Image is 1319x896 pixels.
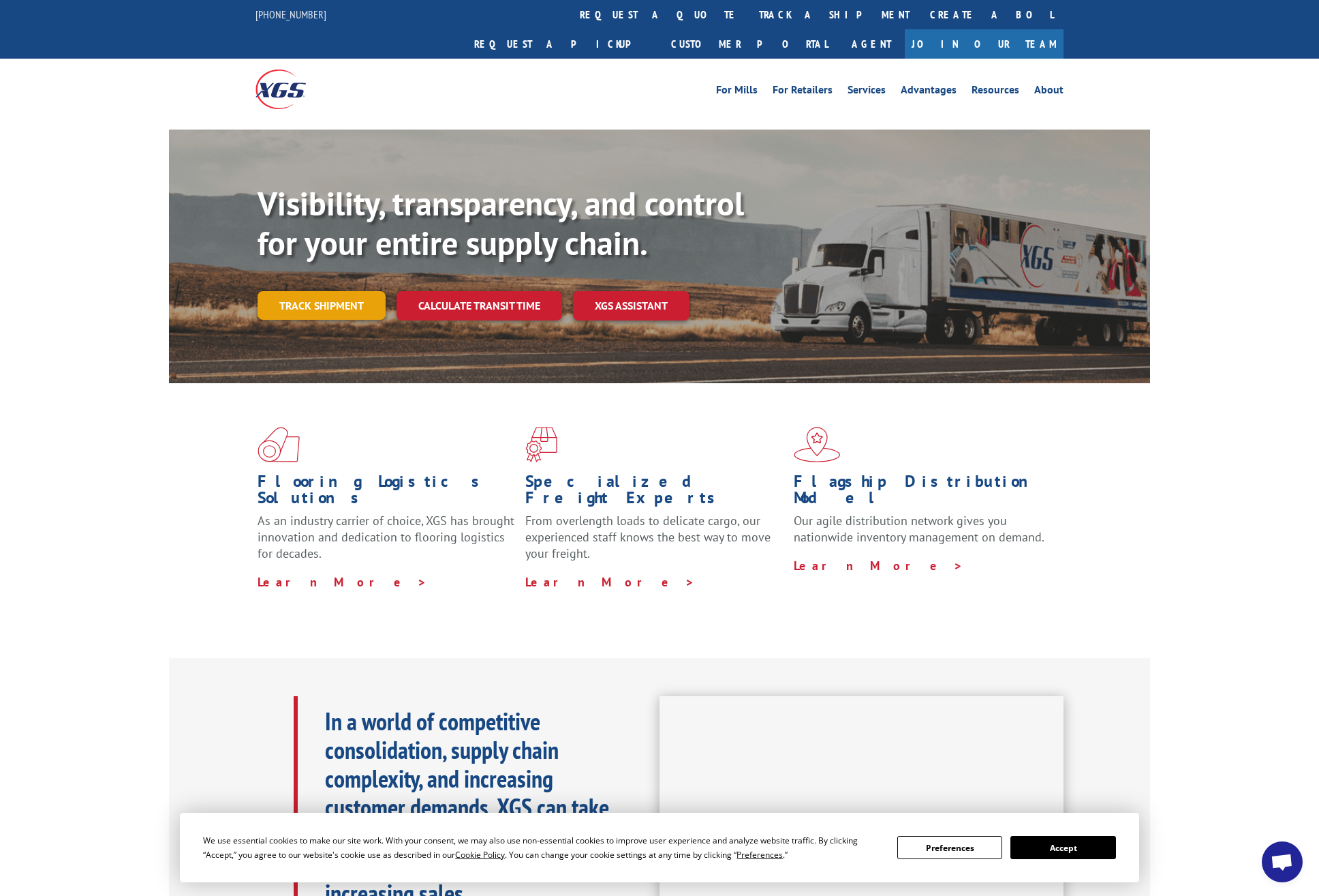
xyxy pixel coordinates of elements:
[255,8,326,21] a: [PHONE_NUMBER]
[525,427,557,462] img: xgs-icon-focused-on-flooring-red
[1262,841,1303,882] div: Open chat
[203,833,881,862] div: We use essential cookies to make our site work. With your consent, we may also use non-essential ...
[573,291,689,320] a: XGS ASSISTANT
[525,473,783,513] h1: Specialized Freight Experts
[716,85,758,100] a: For Mills
[525,574,695,590] a: Learn More >
[794,513,1044,545] span: Our agile distribution network gives you nationwide inventory management on demand.
[773,85,833,100] a: For Retailers
[1010,836,1115,859] button: Accept
[258,574,427,590] a: Learn More >
[794,558,963,573] a: Learn More >
[848,85,886,100] a: Services
[972,85,1019,100] a: Resources
[258,427,300,462] img: xgs-icon-total-supply-chain-intelligence-red
[464,29,661,59] a: Request a pickup
[525,513,783,573] p: From overlength loads to delicate cargo, our experienced staff knows the best way to move your fr...
[905,29,1064,59] a: Join Our Team
[901,85,957,100] a: Advantages
[838,29,905,59] a: Agent
[736,849,783,861] span: Preferences
[180,813,1139,882] div: Cookie Consent Prompt
[897,836,1002,859] button: Preferences
[794,427,841,462] img: xgs-icon-flagship-distribution-model-red
[794,473,1051,513] h1: Flagship Distribution Model
[661,29,838,59] a: Customer Portal
[455,849,505,861] span: Cookie Policy
[397,291,562,320] a: Calculate transit time
[258,182,744,264] b: Visibility, transparency, and control for your entire supply chain.
[258,513,514,561] span: As an industry carrier of choice, XGS has brought innovation and dedication to flooring logistics...
[258,291,386,320] a: Track shipment
[258,473,515,513] h1: Flooring Logistics Solutions
[1034,85,1064,100] a: About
